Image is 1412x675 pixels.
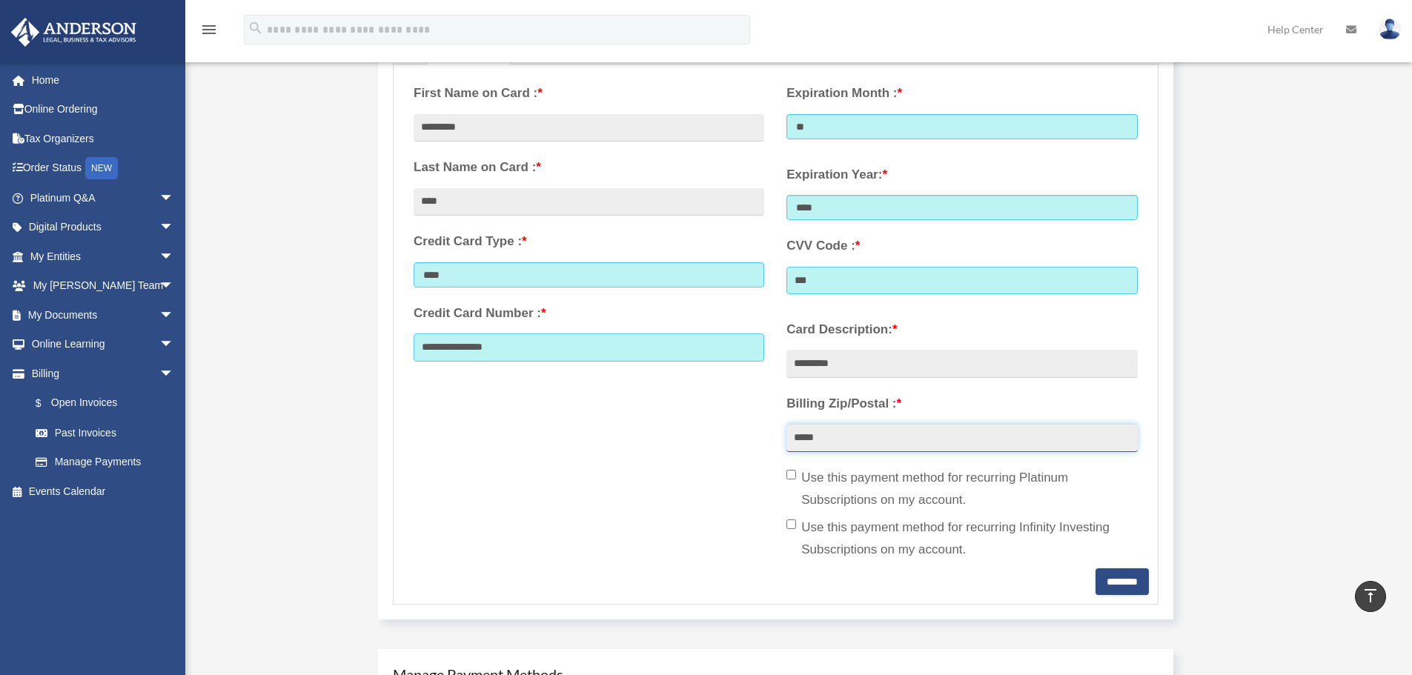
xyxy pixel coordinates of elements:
[10,65,196,95] a: Home
[10,213,196,242] a: Digital Productsarrow_drop_down
[159,359,189,389] span: arrow_drop_down
[21,448,189,477] a: Manage Payments
[786,164,1137,186] label: Expiration Year:
[414,302,764,325] label: Credit Card Number :
[414,230,764,253] label: Credit Card Type :
[786,82,1137,104] label: Expiration Month :
[10,153,196,184] a: Order StatusNEW
[10,359,196,388] a: Billingarrow_drop_down
[786,467,1137,511] label: Use this payment method for recurring Platinum Subscriptions on my account.
[786,470,796,479] input: Use this payment method for recurring Platinum Subscriptions on my account.
[85,157,118,179] div: NEW
[159,300,189,330] span: arrow_drop_down
[200,21,218,39] i: menu
[10,183,196,213] a: Platinum Q&Aarrow_drop_down
[1355,581,1386,612] a: vertical_align_top
[44,394,51,413] span: $
[7,18,141,47] img: Anderson Advisors Platinum Portal
[786,519,796,529] input: Use this payment method for recurring Infinity Investing Subscriptions on my account.
[10,271,196,301] a: My [PERSON_NAME] Teamarrow_drop_down
[10,242,196,271] a: My Entitiesarrow_drop_down
[159,330,189,360] span: arrow_drop_down
[786,319,1137,341] label: Card Description:
[10,124,196,153] a: Tax Organizers
[159,213,189,243] span: arrow_drop_down
[414,82,764,104] label: First Name on Card :
[248,20,264,36] i: search
[1362,587,1379,605] i: vertical_align_top
[10,95,196,124] a: Online Ordering
[159,271,189,302] span: arrow_drop_down
[414,156,764,179] label: Last Name on Card :
[786,393,1137,415] label: Billing Zip/Postal :
[10,476,196,506] a: Events Calendar
[159,183,189,213] span: arrow_drop_down
[10,330,196,359] a: Online Learningarrow_drop_down
[786,516,1137,561] label: Use this payment method for recurring Infinity Investing Subscriptions on my account.
[200,26,218,39] a: menu
[159,242,189,272] span: arrow_drop_down
[10,300,196,330] a: My Documentsarrow_drop_down
[21,418,196,448] a: Past Invoices
[21,388,196,419] a: $Open Invoices
[786,235,1137,257] label: CVV Code :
